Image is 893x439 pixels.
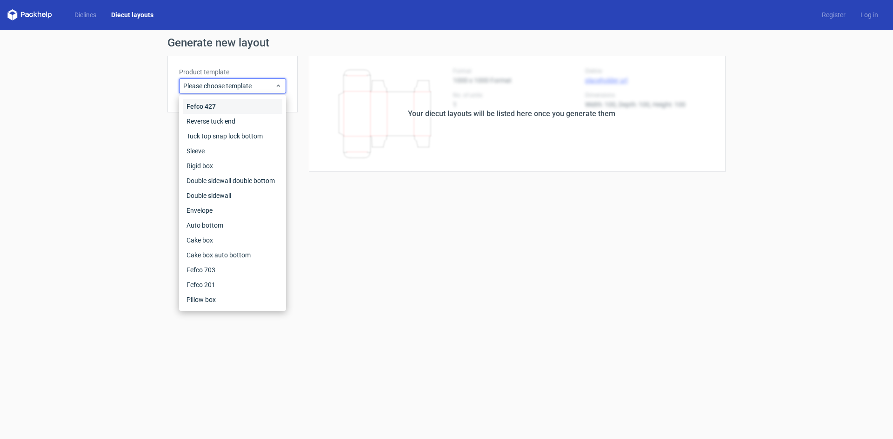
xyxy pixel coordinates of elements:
[183,158,282,173] div: Rigid box
[183,114,282,129] div: Reverse tuck end
[183,248,282,262] div: Cake box auto bottom
[183,218,282,233] div: Auto bottom
[67,10,104,20] a: Dielines
[183,233,282,248] div: Cake box
[183,81,275,91] span: Please choose template
[183,173,282,188] div: Double sidewall double bottom
[183,99,282,114] div: Fefco 427
[183,277,282,292] div: Fefco 201
[183,203,282,218] div: Envelope
[408,108,615,119] div: Your diecut layouts will be listed here once you generate them
[183,292,282,307] div: Pillow box
[814,10,853,20] a: Register
[179,67,286,77] label: Product template
[853,10,886,20] a: Log in
[104,10,161,20] a: Diecut layouts
[183,188,282,203] div: Double sidewall
[167,37,726,48] h1: Generate new layout
[183,262,282,277] div: Fefco 703
[183,129,282,144] div: Tuck top snap lock bottom
[183,144,282,158] div: Sleeve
